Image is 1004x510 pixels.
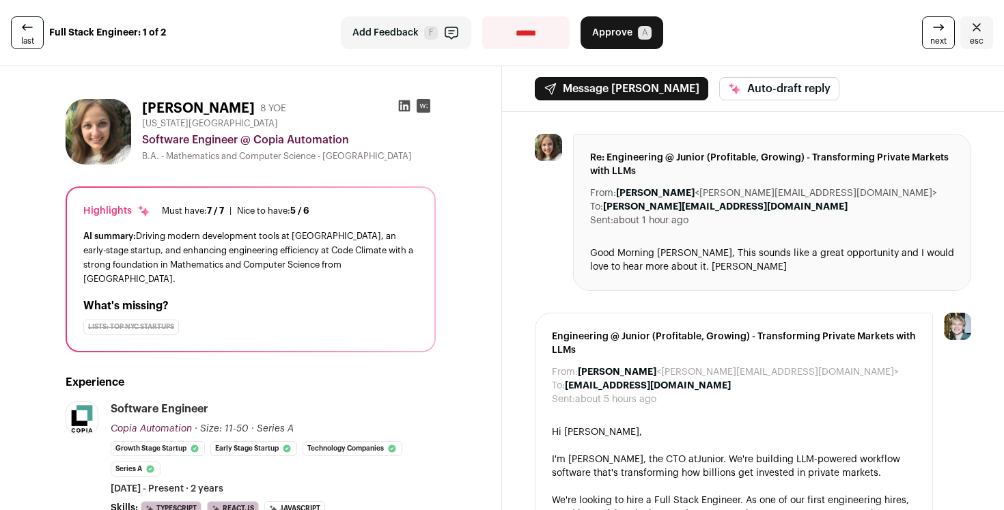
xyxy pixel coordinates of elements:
h2: Experience [66,374,436,391]
div: I'm [PERSON_NAME], the CTO at . We're building LLM-powered workflow software that's transforming ... [552,453,916,480]
span: Series A [257,424,294,434]
span: [US_STATE][GEOGRAPHIC_DATA] [142,118,278,129]
b: [PERSON_NAME][EMAIL_ADDRESS][DOMAIN_NAME] [603,202,848,212]
span: 5 / 6 [290,206,309,215]
h2: What's missing? [83,298,418,314]
dd: about 5 hours ago [575,393,656,406]
button: Auto-draft reply [719,77,839,100]
span: esc [970,36,984,46]
dt: Sent: [552,393,575,406]
div: Good Morning [PERSON_NAME], This sounds like a great opportunity and I would love to hear more ab... [590,246,954,274]
span: A [638,26,652,40]
span: Engineering @ Junior (Profitable, Growing) - Transforming Private Markets with LLMs [552,330,916,357]
span: 7 / 7 [207,206,224,215]
div: Nice to have: [237,206,309,216]
img: bfa3c9555210b458e1fea70aefd645043a0dcea2b728877f8c5f01a74dba6266.jpg [535,134,562,161]
button: Approve A [581,16,663,49]
div: Must have: [162,206,224,216]
dd: <[PERSON_NAME][EMAIL_ADDRESS][DOMAIN_NAME]> [616,186,937,200]
span: next [930,36,947,46]
dt: From: [590,186,616,200]
span: Copia Automation [111,424,192,434]
span: last [21,36,34,46]
span: [DATE] - Present · 2 years [111,482,223,496]
strong: Full Stack Engineer: 1 of 2 [49,26,166,40]
li: Series A [111,462,161,477]
a: next [922,16,955,49]
span: Approve [592,26,632,40]
span: · Size: 11-50 [195,424,249,434]
a: last [11,16,44,49]
div: Software Engineer @ Copia Automation [142,132,436,148]
div: B.A. - Mathematics and Computer Science - [GEOGRAPHIC_DATA] [142,151,436,162]
li: Early Stage Startup [210,441,297,456]
span: Re: Engineering @ Junior (Profitable, Growing) - Transforming Private Markets with LLMs [590,151,954,178]
img: ae2eea877e667cea33fe3b6b6175dbadf1d6c25571f4c141295a85e4975d9d89.png [66,400,98,436]
button: Message [PERSON_NAME] [535,77,708,100]
span: Add Feedback [352,26,419,40]
dt: To: [590,200,603,214]
div: Hi [PERSON_NAME], [552,425,916,439]
dt: From: [552,365,578,379]
a: Close [960,16,993,49]
span: F [424,26,438,40]
li: Technology Companies [303,441,402,456]
li: Growth Stage Startup [111,441,205,456]
div: Software Engineer [111,401,208,416]
span: · [251,422,254,436]
img: bfa3c9555210b458e1fea70aefd645043a0dcea2b728877f8c5f01a74dba6266.jpg [66,99,131,165]
dd: <[PERSON_NAME][EMAIL_ADDRESS][DOMAIN_NAME]> [578,365,899,379]
div: Highlights [83,204,151,218]
div: Lists: Top NYC Startups [83,320,179,335]
div: 8 YOE [260,102,286,115]
h1: [PERSON_NAME] [142,99,255,118]
dd: about 1 hour ago [613,214,688,227]
a: Junior [697,455,723,464]
b: [EMAIL_ADDRESS][DOMAIN_NAME] [565,381,731,391]
dt: To: [552,379,565,393]
div: Driving modern development tools at [GEOGRAPHIC_DATA], an early-stage startup, and enhancing engi... [83,229,418,287]
button: Add Feedback F [341,16,471,49]
img: 6494470-medium_jpg [944,313,971,340]
b: [PERSON_NAME] [578,367,656,377]
span: AI summary: [83,231,136,240]
ul: | [162,206,309,216]
dt: Sent: [590,214,613,227]
b: [PERSON_NAME] [616,188,695,198]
